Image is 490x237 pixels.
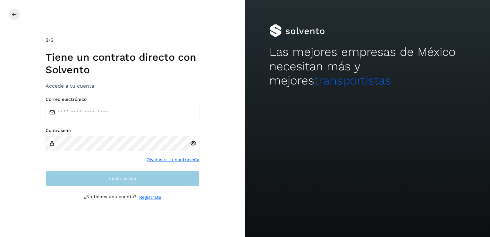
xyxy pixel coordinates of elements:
h2: Las mejores empresas de México necesitan más y mejores [269,45,465,88]
p: ¿No tienes una cuenta? [84,194,137,201]
span: transportistas [314,74,391,87]
span: Inicia sesión [109,176,136,181]
a: Regístrate [139,194,161,201]
button: Inicia sesión [46,171,199,186]
label: Contraseña [46,128,199,133]
h3: Accede a tu cuenta [46,83,199,89]
a: Olvidaste tu contraseña [147,156,199,163]
label: Correo electrónico [46,97,199,102]
span: 2 [46,37,48,43]
div: /2 [46,36,199,44]
h1: Tiene un contrato directo con Solvento [46,51,199,76]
